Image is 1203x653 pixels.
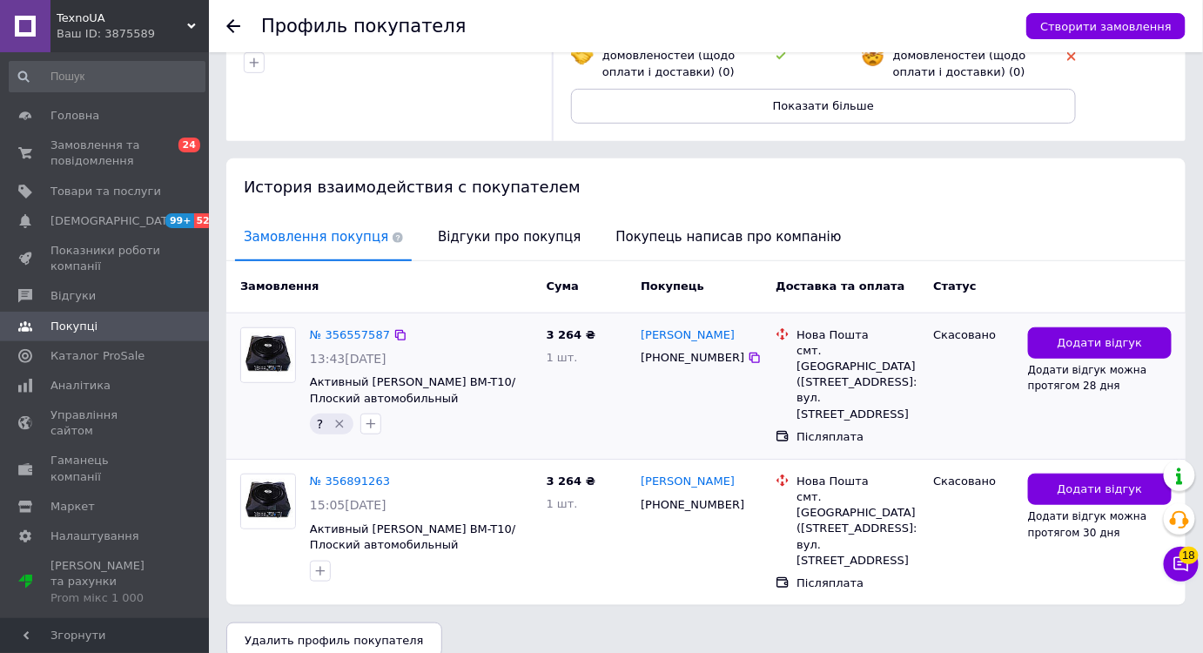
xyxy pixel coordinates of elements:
a: Активный [PERSON_NAME] BM-T10/Плоский автомобильный [310,375,515,405]
div: Післяплата [796,576,919,591]
span: 13:43[DATE] [310,352,386,366]
span: Покупці [50,319,97,334]
span: 3 264 ₴ [547,328,595,341]
img: emoji [862,44,884,67]
span: Головна [50,108,99,124]
span: Дотримується домовленостей (щодо оплати і доставки) (0) [602,33,736,77]
span: [PERSON_NAME] та рахунки [50,558,161,606]
span: История взаимодействия с покупателем [244,178,581,196]
span: Додати відгук [1058,335,1143,352]
span: Товари та послуги [50,184,161,199]
button: Показати більше [571,89,1076,124]
img: Фото товару [241,475,295,528]
span: Замовлення [240,279,319,293]
span: Удалить профиль покупателя [245,634,424,647]
span: 52 [194,213,214,228]
a: Фото товару [240,327,296,383]
button: Додати відгук [1028,474,1172,506]
button: Чат з покупцем18 [1164,547,1199,582]
span: 3 264 ₴ [547,475,595,488]
span: Додати відгук [1058,481,1143,498]
img: emoji [571,44,594,67]
svg: Видалити мітку [333,417,346,431]
span: Аналітика [50,378,111,394]
div: Скасовано [933,327,1014,343]
span: Каталог ProSale [50,348,144,364]
div: Нова Пошта [796,474,919,489]
span: 99+ [165,213,194,228]
span: 18 [1179,547,1199,564]
a: № 356557587 [310,328,390,341]
span: Показати більше [773,99,874,112]
div: Ваш ID: 3875589 [57,26,209,42]
img: rating-tag-type [776,52,786,60]
div: Prom мікс 1 000 [50,590,161,606]
span: Не дотримується домовленостей (щодо оплати і доставки) (0) [893,33,1026,77]
div: [PHONE_NUMBER] [637,494,748,516]
span: 24 [178,138,200,152]
span: TexnoUA [57,10,187,26]
div: смт. [GEOGRAPHIC_DATA] ([STREET_ADDRESS]: вул. [STREET_ADDRESS] [796,343,919,422]
a: [PERSON_NAME] [641,327,735,344]
div: Повернутися назад [226,19,240,33]
button: Додати відгук [1028,327,1172,360]
img: Фото товару [241,328,295,382]
div: Скасовано [933,474,1014,489]
input: Пошук [9,61,205,92]
span: Статус [933,279,977,293]
img: rating-tag-type [1067,52,1076,61]
span: 1 шт. [547,351,578,364]
span: Показники роботи компанії [50,243,161,274]
span: Cума [547,279,579,293]
span: Відгуки [50,288,96,304]
span: Замовлення покупця [235,215,412,259]
span: Додати відгук можна протягом 28 дня [1028,364,1147,392]
div: смт. [GEOGRAPHIC_DATA] ([STREET_ADDRESS]: вул. [STREET_ADDRESS] [796,489,919,569]
span: Відгуки про покупця [429,215,589,259]
span: 1 шт. [547,497,578,510]
div: Нова Пошта [796,327,919,343]
span: Управління сайтом [50,407,161,439]
span: Додати відгук можна протягом 30 дня [1028,510,1147,538]
a: № 356891263 [310,475,390,488]
span: Маркет [50,499,95,515]
span: ? [317,417,323,431]
div: Післяплата [796,429,919,445]
span: Гаманець компанії [50,453,161,484]
div: [PHONE_NUMBER] [637,347,748,369]
button: Створити замовлення [1026,13,1186,39]
h1: Профиль покупателя [261,16,467,37]
span: Налаштування [50,528,139,544]
a: [PERSON_NAME] [641,474,735,490]
span: Замовлення та повідомлення [50,138,161,169]
span: Покупець написав про компанію [608,215,850,259]
a: Активный [PERSON_NAME] BM-T10/Плоский автомобильный [310,522,515,552]
span: 15:05[DATE] [310,498,386,512]
span: Створити замовлення [1040,20,1172,33]
span: [DEMOGRAPHIC_DATA] [50,213,179,229]
span: Покупець [641,279,704,293]
a: Фото товару [240,474,296,529]
span: Доставка та оплата [776,279,904,293]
